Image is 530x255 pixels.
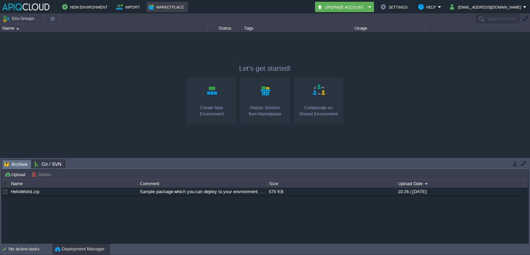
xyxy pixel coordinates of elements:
div: Create New Environment [189,105,234,117]
button: Upgrade Account [317,3,366,11]
span: Archive [4,160,28,169]
a: Create New Environment [187,78,236,124]
button: Upload [4,171,27,178]
button: Deployment Manager [55,246,105,253]
div: Upload Date [396,180,525,188]
span: Git / SVN [35,160,61,168]
button: [EMAIL_ADDRESS][DOMAIN_NAME] [450,3,523,11]
img: AMDAwAAAACH5BAEAAAAALAAAAAABAAEAAAICRAEAOw== [16,28,19,29]
a: HelloWorld.zip [11,189,39,194]
div: Sample package which you can deploy to your environment. Feel free to delete and upload a package... [138,188,266,196]
button: Help [418,3,438,11]
p: Let's get started! [187,64,343,73]
a: Deploy Solutionfrom Marketplace [241,78,289,124]
div: Usage [353,24,425,32]
div: Collaborate on Shared Environment [296,105,341,117]
iframe: chat widget [501,227,523,248]
div: 575 KB [267,188,395,196]
button: Settings [381,3,410,11]
div: Tags [242,24,352,32]
button: Marketplace [148,3,186,11]
img: APIQCloud [2,3,49,10]
div: Size [267,180,396,188]
div: Name [1,24,207,32]
button: New Environment [62,3,110,11]
div: 10:26 | [DATE] [396,188,524,196]
div: Deploy Solution from Marketplace [243,105,287,117]
a: Collaborate onShared Environment [294,78,343,124]
div: Status [208,24,242,32]
button: Import [116,3,142,11]
div: Name [9,180,138,188]
button: Env Groups [2,14,37,23]
div: No active tasks [9,244,52,255]
div: Comment [138,180,267,188]
button: Delete [31,171,53,178]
